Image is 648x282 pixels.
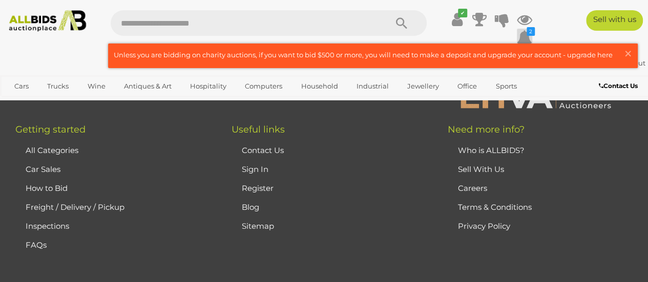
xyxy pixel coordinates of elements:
[599,82,638,90] b: Contact Us
[527,27,535,36] i: 2
[489,78,523,95] a: Sports
[449,10,465,29] a: ✔
[40,78,75,95] a: Trucks
[242,202,259,212] a: Blog
[26,240,47,250] a: FAQs
[294,78,344,95] a: Household
[15,124,86,135] span: Getting started
[26,145,78,155] a: All Categories
[117,78,178,95] a: Antiques & Art
[232,124,285,135] span: Useful links
[457,145,524,155] a: Who is ALLBIDS?
[599,80,640,92] a: Contact Us
[26,221,69,231] a: Inspections
[451,78,484,95] a: Office
[26,202,124,212] a: Freight / Delivery / Pickup
[517,29,532,47] a: 2
[26,164,60,174] a: Car Sales
[458,9,467,17] i: ✔
[350,78,395,95] a: Industrial
[242,164,268,174] a: Sign In
[8,78,35,95] a: Cars
[242,145,284,155] a: Contact Us
[457,202,531,212] a: Terms & Conditions
[457,183,487,193] a: Careers
[8,95,94,112] a: [GEOGRAPHIC_DATA]
[238,78,289,95] a: Computers
[401,78,446,95] a: Jewellery
[457,221,510,231] a: Privacy Policy
[623,44,633,63] span: ×
[183,78,233,95] a: Hospitality
[586,10,643,31] a: Sell with us
[457,164,504,174] a: Sell With Us
[5,10,90,32] img: Allbids.com.au
[447,124,524,135] span: Need more info?
[26,183,68,193] a: How to Bid
[375,10,427,36] button: Search
[242,183,274,193] a: Register
[80,78,112,95] a: Wine
[242,221,274,231] a: Sitemap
